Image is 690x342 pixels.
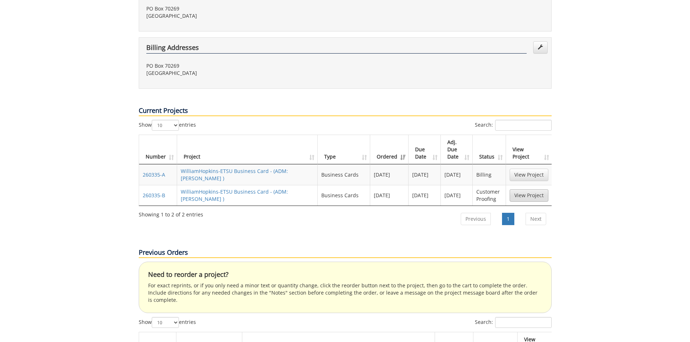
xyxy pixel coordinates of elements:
select: Showentries [152,317,179,328]
th: View Project: activate to sort column ascending [506,135,552,164]
td: [DATE] [441,185,473,206]
a: Next [526,213,546,225]
a: Edit Addresses [533,41,548,54]
td: Business Cards [318,164,370,185]
p: [GEOGRAPHIC_DATA] [146,69,340,77]
td: [DATE] [409,185,441,206]
label: Show entries [139,120,196,131]
td: [DATE] [441,164,473,185]
th: Adj. Due Date: activate to sort column ascending [441,135,473,164]
th: Due Date: activate to sort column ascending [409,135,441,164]
th: Status: activate to sort column ascending [473,135,506,164]
td: Billing [473,164,506,185]
a: View Project [510,169,548,181]
select: Showentries [152,120,179,131]
label: Search: [475,317,552,328]
p: [GEOGRAPHIC_DATA] [146,12,340,20]
label: Show entries [139,317,196,328]
th: Number: activate to sort column ascending [139,135,177,164]
a: WilliamHopkins-ETSU Business Card - (ADM: [PERSON_NAME] ) [181,168,288,182]
h4: Need to reorder a project? [148,271,542,278]
p: PO Box 70269 [146,5,340,12]
th: Ordered: activate to sort column ascending [370,135,409,164]
p: Current Projects [139,106,552,116]
td: Customer Proofing [473,185,506,206]
p: PO Box 70269 [146,62,340,69]
h4: Billing Addresses [146,44,527,54]
td: Business Cards [318,185,370,206]
p: Previous Orders [139,248,552,258]
a: 260335-A [143,171,165,178]
a: 260335-B [143,192,165,199]
div: Showing 1 to 2 of 2 entries [139,208,203,218]
input: Search: [495,317,552,328]
a: View Project [510,189,548,202]
p: For exact reprints, or if you only need a minor text or quantity change, click the reorder button... [148,282,542,304]
input: Search: [495,120,552,131]
a: 1 [502,213,514,225]
td: [DATE] [409,164,441,185]
td: [DATE] [370,185,409,206]
label: Search: [475,120,552,131]
a: Previous [461,213,491,225]
a: WilliamHopkins-ETSU Business Card - (ADM: [PERSON_NAME] ) [181,188,288,202]
th: Type: activate to sort column ascending [318,135,370,164]
th: Project: activate to sort column ascending [177,135,318,164]
td: [DATE] [370,164,409,185]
